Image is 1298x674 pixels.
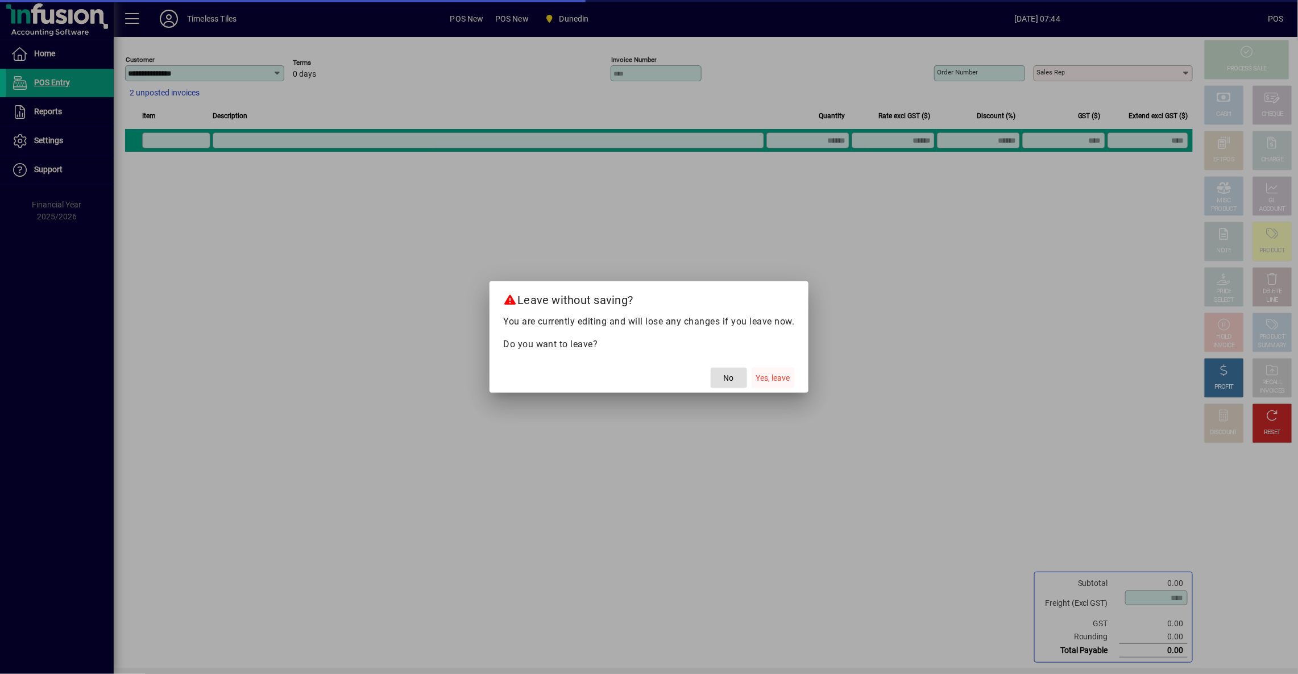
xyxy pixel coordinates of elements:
button: No [711,368,747,388]
button: Yes, leave [752,368,795,388]
span: Yes, leave [756,372,790,384]
p: You are currently editing and will lose any changes if you leave now. [503,315,795,328]
h2: Leave without saving? [490,281,808,314]
span: No [724,372,734,384]
p: Do you want to leave? [503,338,795,351]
